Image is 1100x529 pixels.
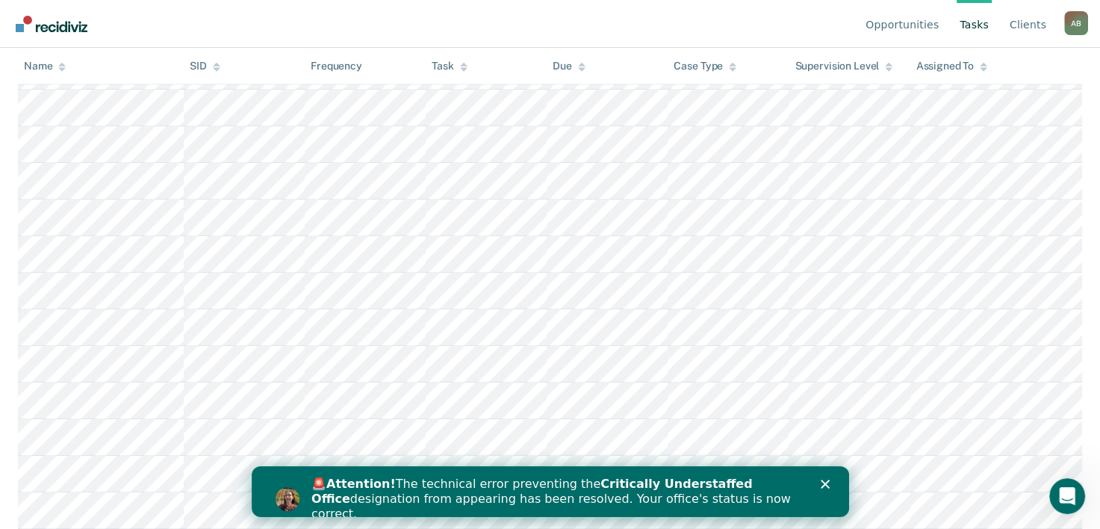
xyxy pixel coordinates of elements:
div: A B [1064,11,1088,35]
div: Supervision Level [795,60,892,72]
div: Close [569,13,584,22]
div: Task [432,60,467,72]
div: 🚨 The technical error preventing the designation from appearing has been resolved. Your office's ... [60,10,550,55]
b: Critically Understaffed Office [60,10,501,40]
b: Attention! [75,10,144,25]
button: Profile dropdown button [1064,11,1088,35]
iframe: Intercom live chat [1049,478,1085,514]
div: Name [24,60,66,72]
div: Due [553,60,585,72]
div: SID [190,60,220,72]
img: Recidiviz [16,16,87,32]
div: Case Type [674,60,736,72]
iframe: Intercom live chat banner [252,466,849,517]
div: Assigned To [916,60,987,72]
div: Frequency [311,60,362,72]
